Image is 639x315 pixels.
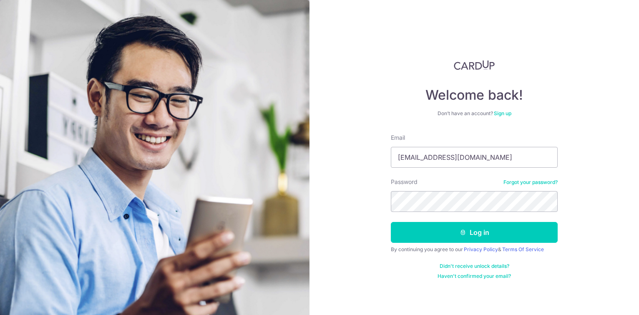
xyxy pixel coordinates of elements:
[391,246,558,253] div: By continuing you agree to our &
[502,246,544,252] a: Terms Of Service
[438,273,511,280] a: Haven't confirmed your email?
[454,60,495,70] img: CardUp Logo
[391,147,558,168] input: Enter your Email
[391,222,558,243] button: Log in
[391,134,405,142] label: Email
[391,110,558,117] div: Don’t have an account?
[391,178,418,186] label: Password
[440,263,509,270] a: Didn't receive unlock details?
[464,246,498,252] a: Privacy Policy
[391,87,558,103] h4: Welcome back!
[494,110,511,116] a: Sign up
[503,179,558,186] a: Forgot your password?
